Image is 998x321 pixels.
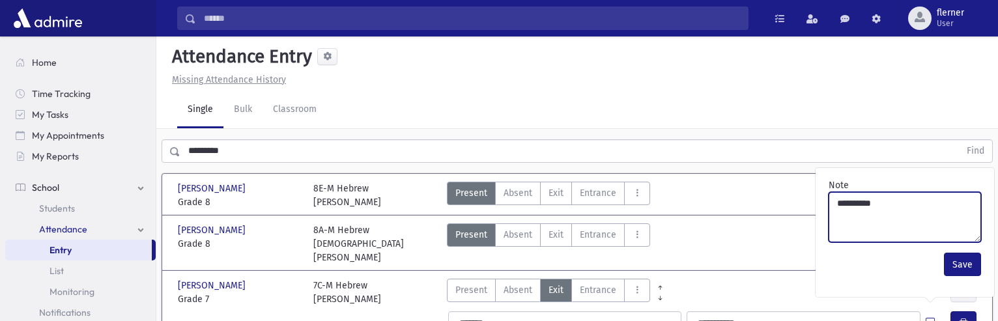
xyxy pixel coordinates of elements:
[455,186,487,200] span: Present
[32,130,104,141] span: My Appointments
[178,292,300,306] span: Grade 7
[5,83,156,104] a: Time Tracking
[5,240,152,260] a: Entry
[5,260,156,281] a: List
[172,74,286,85] u: Missing Attendance History
[177,92,223,128] a: Single
[580,283,616,297] span: Entrance
[50,265,64,277] span: List
[178,279,248,292] span: [PERSON_NAME]
[504,186,532,200] span: Absent
[178,195,300,209] span: Grade 8
[5,146,156,167] a: My Reports
[50,244,72,256] span: Entry
[937,8,964,18] span: flerner
[167,74,286,85] a: Missing Attendance History
[5,177,156,198] a: School
[447,223,650,264] div: AttTypes
[447,182,650,209] div: AttTypes
[580,228,616,242] span: Entrance
[178,223,248,237] span: [PERSON_NAME]
[263,92,327,128] a: Classroom
[5,219,156,240] a: Attendance
[455,228,487,242] span: Present
[32,88,91,100] span: Time Tracking
[32,182,59,193] span: School
[167,46,312,68] h5: Attendance Entry
[504,228,532,242] span: Absent
[5,281,156,302] a: Monitoring
[549,186,563,200] span: Exit
[39,307,91,318] span: Notifications
[5,198,156,219] a: Students
[455,283,487,297] span: Present
[5,104,156,125] a: My Tasks
[32,57,57,68] span: Home
[313,182,381,209] div: 8E-M Hebrew [PERSON_NAME]
[937,18,964,29] span: User
[5,125,156,146] a: My Appointments
[944,253,981,276] button: Save
[5,52,156,73] a: Home
[50,286,94,298] span: Monitoring
[178,182,248,195] span: [PERSON_NAME]
[223,92,263,128] a: Bulk
[39,202,75,214] span: Students
[32,109,68,120] span: My Tasks
[39,223,87,235] span: Attendance
[447,279,650,306] div: AttTypes
[959,140,992,162] button: Find
[829,178,849,192] label: Note
[10,5,85,31] img: AdmirePro
[549,283,563,297] span: Exit
[580,186,616,200] span: Entrance
[549,228,563,242] span: Exit
[196,7,748,30] input: Search
[504,283,532,297] span: Absent
[313,279,381,306] div: 7C-M Hebrew [PERSON_NAME]
[178,237,300,251] span: Grade 8
[313,223,436,264] div: 8A-M Hebrew [DEMOGRAPHIC_DATA][PERSON_NAME]
[32,150,79,162] span: My Reports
